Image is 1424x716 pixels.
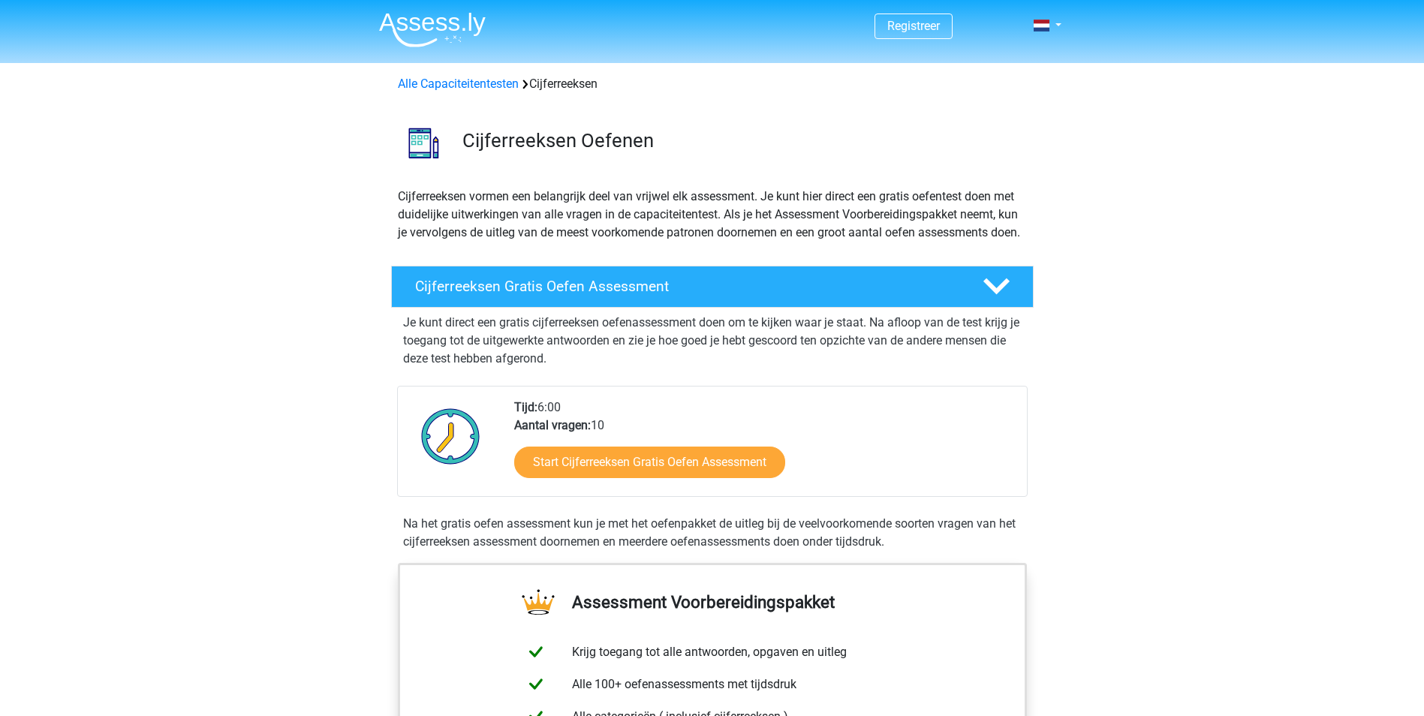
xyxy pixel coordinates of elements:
img: Klok [413,399,489,474]
div: Na het gratis oefen assessment kun je met het oefenpakket de uitleg bij de veelvoorkomende soorte... [397,515,1028,551]
h4: Cijferreeksen Gratis Oefen Assessment [415,278,959,295]
div: 6:00 10 [503,399,1026,496]
a: Cijferreeksen Gratis Oefen Assessment [385,266,1040,308]
a: Alle Capaciteitentesten [398,77,519,91]
p: Je kunt direct een gratis cijferreeksen oefenassessment doen om te kijken waar je staat. Na afloo... [403,314,1022,368]
p: Cijferreeksen vormen een belangrijk deel van vrijwel elk assessment. Je kunt hier direct een grat... [398,188,1027,242]
a: Start Cijferreeksen Gratis Oefen Assessment [514,447,785,478]
b: Tijd: [514,400,537,414]
img: Assessly [379,12,486,47]
a: Registreer [887,19,940,33]
b: Aantal vragen: [514,418,591,432]
h3: Cijferreeksen Oefenen [462,129,1022,152]
img: cijferreeksen [392,111,456,175]
div: Cijferreeksen [392,75,1033,93]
